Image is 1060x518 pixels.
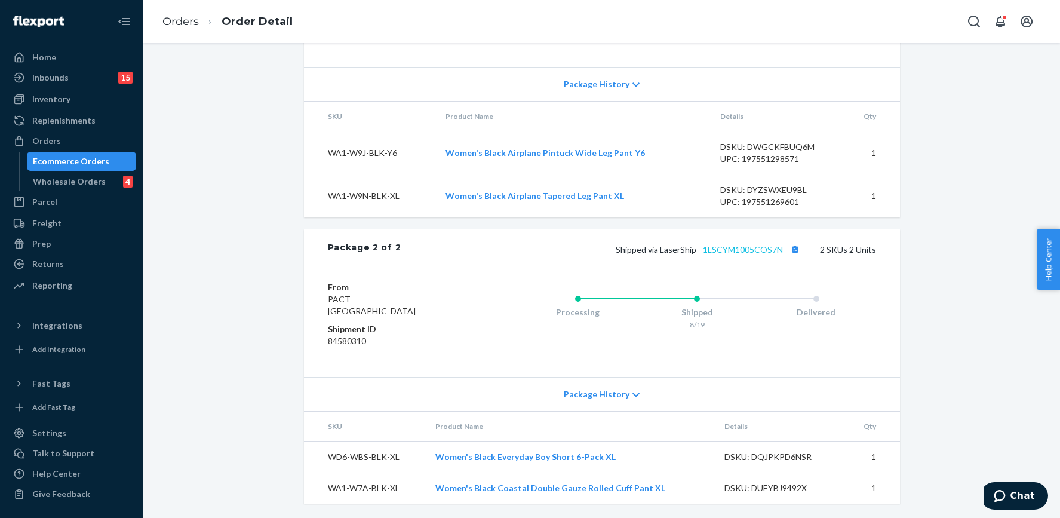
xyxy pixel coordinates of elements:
button: Give Feedback [7,485,136,504]
th: Product Name [426,412,715,442]
div: Talk to Support [32,447,94,459]
td: 1 [842,131,900,175]
dt: Shipment ID [328,323,471,335]
div: Give Feedback [32,488,90,500]
a: Returns [7,255,136,274]
th: Details [711,102,842,131]
td: 1 [846,473,899,504]
a: Replenishments [7,111,136,130]
th: Qty [842,102,900,131]
td: WA1-W9N-BLK-XL [304,174,436,217]
a: Women's Black Airplane Tapered Leg Pant XL [445,191,624,201]
a: Add Integration [7,340,136,359]
button: Integrations [7,316,136,335]
button: Open notifications [988,10,1012,33]
div: DSKU: DUEYBJ9492X [724,482,837,494]
div: Delivered [757,306,876,318]
dt: From [328,281,471,293]
div: Package 2 of 2 [328,241,401,257]
button: Open Search Box [962,10,986,33]
ol: breadcrumbs [153,4,302,39]
a: Inventory [7,90,136,109]
td: 1 [842,174,900,217]
button: Copy tracking number [788,241,803,257]
div: Integrations [32,320,82,332]
div: Wholesale Orders [33,176,106,188]
div: Help Center [32,468,81,480]
a: Prep [7,234,136,253]
a: Add Fast Tag [7,398,136,417]
th: SKU [304,412,426,442]
div: DSKU: DQJPKPD6NSR [724,451,837,463]
div: Settings [32,427,66,439]
div: Ecommerce Orders [33,155,109,167]
a: Help Center [7,464,136,483]
th: SKU [304,102,436,131]
th: Details [715,412,846,442]
div: Add Integration [32,344,85,354]
div: Shipped [637,306,757,318]
div: Prep [32,238,51,250]
a: Home [7,48,136,67]
div: Parcel [32,196,57,208]
a: Women's Black Coastal Double Gauze Rolled Cuff Pant XL [435,483,665,493]
a: Women's Black Everyday Boy Short 6-Pack XL [435,452,616,462]
button: Fast Tags [7,374,136,393]
a: Reporting [7,276,136,295]
td: WA1-W9J-BLK-Y6 [304,131,436,175]
div: UPC: 197551298571 [720,153,832,165]
span: Package History [564,78,629,90]
a: Parcel [7,192,136,212]
span: Shipped via LaserShip [616,244,803,255]
button: Close Navigation [112,10,136,33]
button: Help Center [1037,229,1060,290]
div: Replenishments [32,115,96,127]
td: 1 [846,442,899,473]
div: DSKU: DYZSWXEU9BL [720,184,832,196]
a: Ecommerce Orders [27,152,137,171]
button: Open account menu [1015,10,1039,33]
div: UPC: 197551269601 [720,196,832,208]
a: Inbounds15 [7,68,136,87]
a: Women's Black Airplane Pintuck Wide Leg Pant Y6 [445,148,645,158]
div: Inventory [32,93,70,105]
div: 4 [123,176,133,188]
th: Product Name [436,102,711,131]
span: PACT [GEOGRAPHIC_DATA] [328,294,416,316]
div: Freight [32,217,62,229]
div: Returns [32,258,64,270]
td: WA1-W7A-BLK-XL [304,473,426,504]
div: 15 [118,72,133,84]
a: Orders [7,131,136,151]
a: Order Detail [222,15,293,28]
div: 8/19 [637,320,757,330]
td: WD6-WBS-BLK-XL [304,442,426,473]
dd: 84580310 [328,335,471,347]
a: Settings [7,424,136,443]
div: Reporting [32,280,72,292]
div: Inbounds [32,72,69,84]
a: 1LSCYM1005COS7N [703,244,783,255]
span: Package History [564,388,629,400]
div: Fast Tags [32,378,70,390]
div: 2 SKUs 2 Units [401,241,875,257]
div: Processing [518,306,638,318]
a: Orders [162,15,199,28]
div: Home [32,51,56,63]
a: Wholesale Orders4 [27,172,137,191]
img: Flexport logo [13,16,64,27]
a: Freight [7,214,136,233]
th: Qty [846,412,899,442]
button: Talk to Support [7,444,136,463]
iframe: Opens a widget where you can chat to one of our agents [984,482,1048,512]
div: Orders [32,135,61,147]
div: Add Fast Tag [32,402,75,412]
div: DSKU: DWGCKFBUQ6M [720,141,832,153]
